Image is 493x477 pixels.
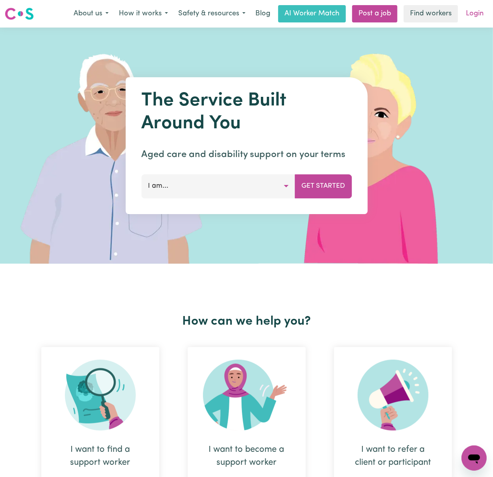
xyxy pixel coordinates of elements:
[207,443,287,469] div: I want to become a support worker
[5,7,34,21] img: Careseekers logo
[27,314,466,329] h2: How can we help you?
[295,174,352,198] button: Get Started
[203,360,290,431] img: Become Worker
[141,174,295,198] button: I am...
[5,5,34,23] a: Careseekers logo
[278,5,346,22] a: AI Worker Match
[141,148,352,162] p: Aged care and disability support on your terms
[65,360,136,431] img: Search
[141,90,352,135] h1: The Service Built Around You
[358,360,428,431] img: Refer
[461,5,488,22] a: Login
[352,5,397,22] a: Post a job
[462,446,487,471] iframe: Button to launch messaging window
[353,443,433,469] div: I want to refer a client or participant
[251,5,275,22] a: Blog
[68,6,114,22] button: About us
[173,6,251,22] button: Safety & resources
[404,5,458,22] a: Find workers
[60,443,140,469] div: I want to find a support worker
[114,6,173,22] button: How it works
